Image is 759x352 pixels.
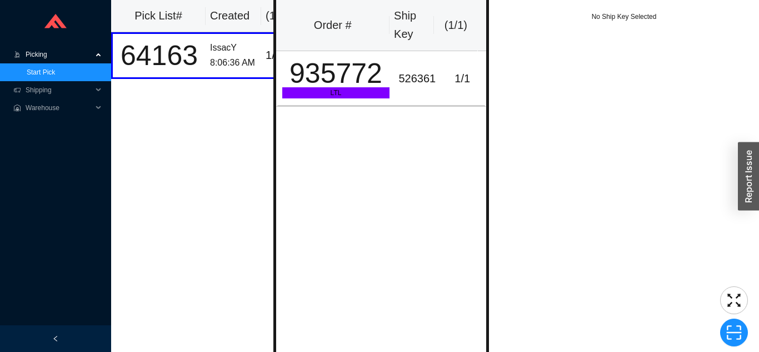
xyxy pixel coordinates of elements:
[282,60,390,87] div: 935772
[117,42,201,70] div: 64163
[26,81,92,99] span: Shipping
[266,46,299,65] div: 1 / 2
[445,70,480,88] div: 1 / 1
[52,335,59,342] span: left
[26,46,92,63] span: Picking
[720,319,748,346] button: scan
[282,87,390,98] div: LTL
[26,99,92,117] span: Warehouse
[489,11,759,22] div: No Ship Key Selected
[721,292,747,309] span: fullscreen
[398,70,436,88] div: 526361
[720,286,748,314] button: fullscreen
[721,324,747,341] span: scan
[266,7,301,25] div: ( 1 )
[27,68,55,76] a: Start Pick
[210,41,257,56] div: IssacY
[210,56,257,71] div: 8:06:36 AM
[438,16,474,34] div: ( 1 / 1 )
